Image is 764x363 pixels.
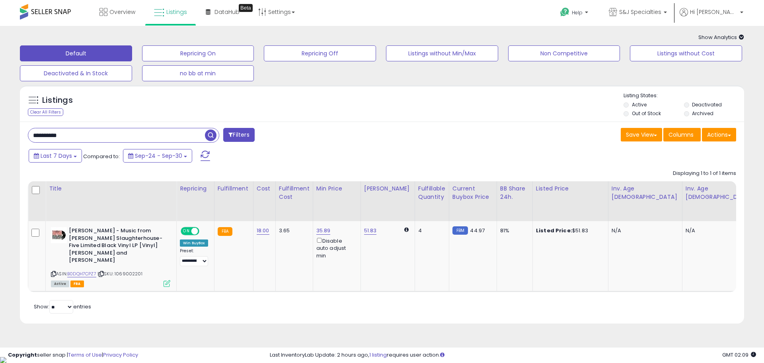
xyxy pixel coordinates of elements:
[690,8,738,16] span: Hi [PERSON_NAME]
[257,184,272,193] div: Cost
[680,8,743,26] a: Hi [PERSON_NAME]
[686,184,753,201] div: Inv. Age [DEMOGRAPHIC_DATA]
[51,281,69,287] span: All listings currently available for purchase on Amazon
[554,1,596,26] a: Help
[29,149,82,163] button: Last 7 Days
[42,95,73,106] h5: Listings
[722,351,756,359] span: 2025-10-9 02:09 GMT
[214,8,240,16] span: DataHub
[698,33,744,41] span: Show Analytics
[624,92,744,100] p: Listing States:
[470,227,485,234] span: 44.97
[612,227,676,234] div: N/A
[8,351,37,359] strong: Copyright
[69,227,166,266] b: [PERSON_NAME] - Music from [PERSON_NAME] Slaughterhouse-Five Limited Black Vinyl LP [Vinyl] [PERS...
[257,227,269,235] a: 18.00
[692,101,722,108] label: Deactivated
[264,45,376,61] button: Repricing Off
[316,227,331,235] a: 35.89
[270,351,756,359] div: Last InventoryLab Update: 2 hours ago, requires user action.
[180,184,211,193] div: Repricing
[612,184,679,201] div: Inv. Age [DEMOGRAPHIC_DATA]
[8,351,138,359] div: seller snap | |
[223,128,254,142] button: Filters
[70,281,84,287] span: FBA
[536,227,572,234] b: Listed Price:
[218,227,232,236] small: FBA
[316,236,355,259] div: Disable auto adjust min
[28,108,63,116] div: Clear All Filters
[572,9,583,16] span: Help
[369,351,387,359] a: 1 listing
[123,149,192,163] button: Sep-24 - Sep-30
[663,128,701,141] button: Columns
[632,101,647,108] label: Active
[508,45,620,61] button: Non Competitive
[452,226,468,235] small: FBM
[673,170,736,177] div: Displaying 1 to 1 of 1 items
[20,65,132,81] button: Deactivated & In Stock
[142,65,254,81] button: no bb at min
[536,227,602,234] div: $51.83
[560,7,570,17] i: Get Help
[166,8,187,16] span: Listings
[180,248,208,266] div: Preset:
[500,227,526,234] div: 81%
[97,271,142,277] span: | SKU: 1069002201
[279,184,310,201] div: Fulfillment Cost
[686,227,750,234] div: N/A
[418,184,446,201] div: Fulfillable Quantity
[364,227,377,235] a: 51.83
[20,45,132,61] button: Default
[452,184,493,201] div: Current Buybox Price
[67,271,96,277] a: B0DQH7CPZ7
[386,45,498,61] button: Listings without Min/Max
[418,227,443,234] div: 4
[109,8,135,16] span: Overview
[51,227,67,243] img: 511iiz+v9cL._SL40_.jpg
[692,110,713,117] label: Archived
[51,227,170,286] div: ASIN:
[142,45,254,61] button: Repricing On
[83,153,120,160] span: Compared to:
[181,228,191,235] span: ON
[702,128,736,141] button: Actions
[621,128,662,141] button: Save View
[41,152,72,160] span: Last 7 Days
[316,184,357,193] div: Min Price
[218,184,250,193] div: Fulfillment
[500,184,529,201] div: BB Share 24h.
[668,131,694,139] span: Columns
[364,184,411,193] div: [PERSON_NAME]
[198,228,211,235] span: OFF
[68,351,102,359] a: Terms of Use
[536,184,605,193] div: Listed Price
[135,152,182,160] span: Sep-24 - Sep-30
[49,184,173,193] div: Title
[632,110,661,117] label: Out of Stock
[180,239,208,247] div: Win BuyBox
[34,303,91,310] span: Show: entries
[103,351,138,359] a: Privacy Policy
[630,45,742,61] button: Listings without Cost
[619,8,661,16] span: S&J Specialties
[239,4,253,12] div: Tooltip anchor
[279,227,307,234] div: 3.65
